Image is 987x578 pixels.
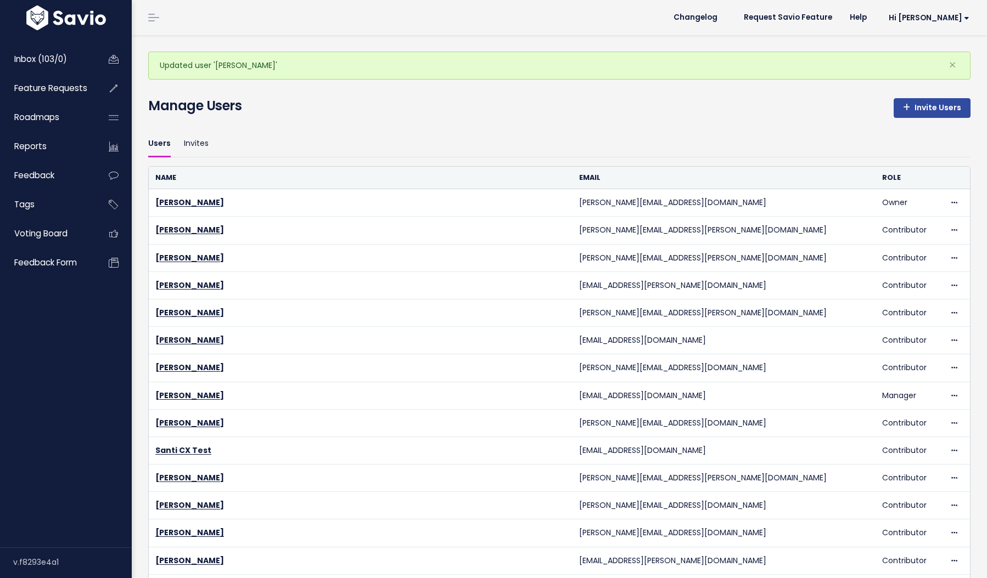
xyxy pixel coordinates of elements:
[735,9,841,26] a: Request Savio Feature
[155,445,211,456] a: Santi CX Test
[876,299,943,326] td: Contributor
[14,82,87,94] span: Feature Requests
[14,199,35,210] span: Tags
[155,417,224,428] a: [PERSON_NAME]
[573,271,876,299] td: [EMAIL_ADDRESS][PERSON_NAME][DOMAIN_NAME]
[876,167,943,189] th: Role
[155,500,224,511] a: [PERSON_NAME]
[949,56,956,74] span: ×
[155,335,224,345] a: [PERSON_NAME]
[149,167,573,189] th: Name
[876,217,943,244] td: Contributor
[889,14,969,22] span: Hi [PERSON_NAME]
[573,464,876,492] td: [PERSON_NAME][EMAIL_ADDRESS][PERSON_NAME][DOMAIN_NAME]
[14,53,67,65] span: Inbox (103/0)
[573,189,876,217] td: [PERSON_NAME][EMAIL_ADDRESS][DOMAIN_NAME]
[3,192,91,217] a: Tags
[148,131,171,157] a: Users
[3,134,91,159] a: Reports
[3,76,91,101] a: Feature Requests
[876,437,943,464] td: Contributor
[148,96,242,116] h4: Manage Users
[184,131,209,157] a: Invites
[876,327,943,354] td: Contributor
[573,167,876,189] th: Email
[573,409,876,437] td: [PERSON_NAME][EMAIL_ADDRESS][DOMAIN_NAME]
[155,224,224,235] a: [PERSON_NAME]
[3,47,91,72] a: Inbox (103/0)
[573,492,876,519] td: [PERSON_NAME][EMAIL_ADDRESS][DOMAIN_NAME]
[14,257,77,268] span: Feedback form
[573,519,876,547] td: [PERSON_NAME][EMAIL_ADDRESS][DOMAIN_NAME]
[573,299,876,326] td: [PERSON_NAME][EMAIL_ADDRESS][PERSON_NAME][DOMAIN_NAME]
[14,228,68,239] span: Voting Board
[3,105,91,130] a: Roadmaps
[14,111,59,123] span: Roadmaps
[155,472,224,483] a: [PERSON_NAME]
[674,14,717,21] span: Changelog
[573,217,876,244] td: [PERSON_NAME][EMAIL_ADDRESS][PERSON_NAME][DOMAIN_NAME]
[876,189,943,217] td: Owner
[155,197,224,208] a: [PERSON_NAME]
[876,547,943,574] td: Contributor
[24,5,109,30] img: logo-white.9d6f32f41409.svg
[155,390,224,401] a: [PERSON_NAME]
[876,464,943,492] td: Contributor
[894,98,971,118] a: Invite Users
[148,52,971,80] div: Updated user '[PERSON_NAME]'
[155,252,224,263] a: [PERSON_NAME]
[155,555,224,566] a: [PERSON_NAME]
[573,327,876,354] td: [EMAIL_ADDRESS][DOMAIN_NAME]
[155,527,224,538] a: [PERSON_NAME]
[573,382,876,409] td: [EMAIL_ADDRESS][DOMAIN_NAME]
[876,409,943,437] td: Contributor
[3,250,91,275] a: Feedback form
[876,382,943,409] td: Manager
[573,244,876,271] td: [PERSON_NAME][EMAIL_ADDRESS][PERSON_NAME][DOMAIN_NAME]
[876,271,943,299] td: Contributor
[14,140,47,152] span: Reports
[841,9,876,26] a: Help
[876,354,943,382] td: Contributor
[155,307,224,318] a: [PERSON_NAME]
[876,9,978,26] a: Hi [PERSON_NAME]
[14,169,54,181] span: Feedback
[155,362,224,373] a: [PERSON_NAME]
[876,244,943,271] td: Contributor
[938,52,967,78] button: Close
[13,548,132,576] div: v.f8293e4a1
[876,519,943,547] td: Contributor
[573,437,876,464] td: [EMAIL_ADDRESS][DOMAIN_NAME]
[155,280,224,291] a: [PERSON_NAME]
[3,163,91,188] a: Feedback
[573,547,876,574] td: [EMAIL_ADDRESS][PERSON_NAME][DOMAIN_NAME]
[573,354,876,382] td: [PERSON_NAME][EMAIL_ADDRESS][DOMAIN_NAME]
[3,221,91,246] a: Voting Board
[876,492,943,519] td: Contributor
